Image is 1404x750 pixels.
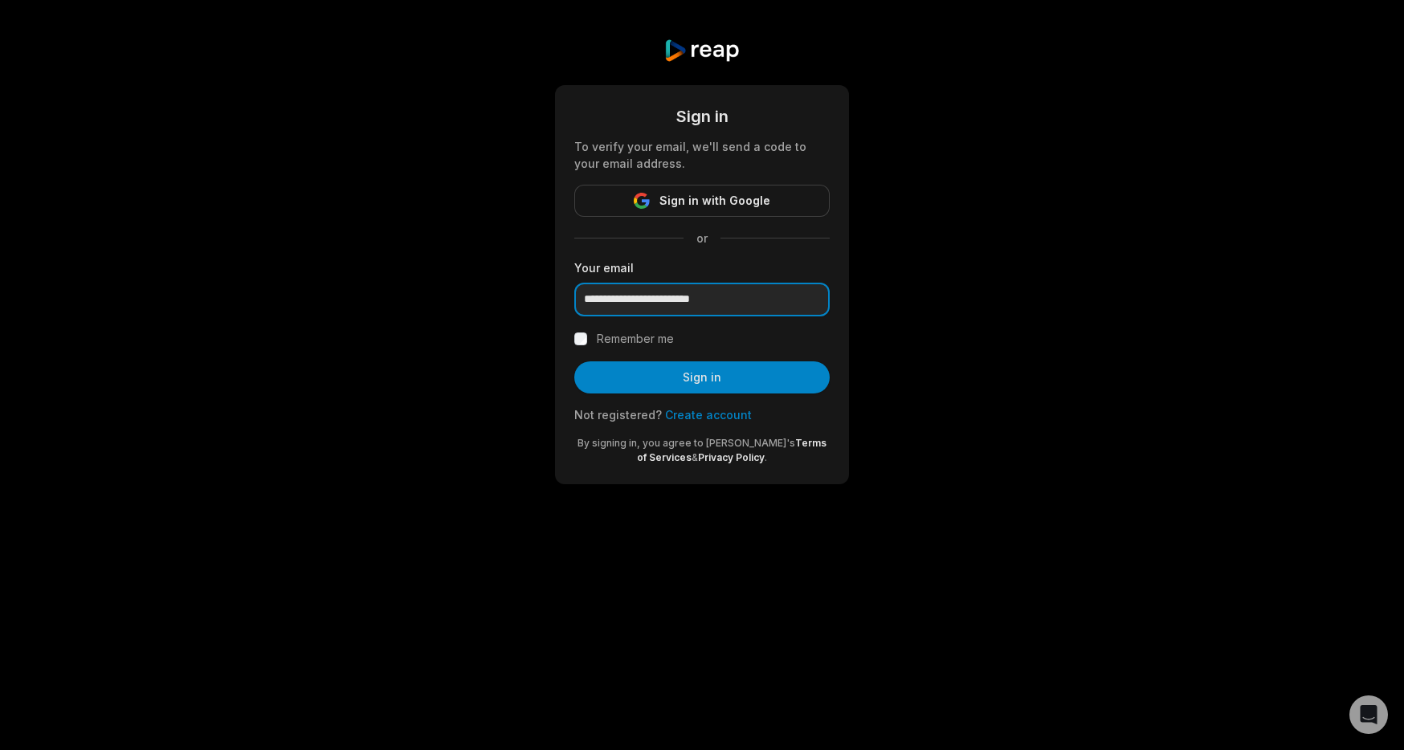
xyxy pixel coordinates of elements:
[574,104,830,128] div: Sign in
[574,138,830,172] div: To verify your email, we'll send a code to your email address.
[692,451,698,463] span: &
[665,408,752,422] a: Create account
[659,191,770,210] span: Sign in with Google
[574,361,830,393] button: Sign in
[663,39,740,63] img: reap
[765,451,767,463] span: .
[578,437,795,449] span: By signing in, you agree to [PERSON_NAME]'s
[574,259,830,276] label: Your email
[684,230,720,247] span: or
[574,185,830,217] button: Sign in with Google
[597,329,674,349] label: Remember me
[637,437,826,463] a: Terms of Services
[698,451,765,463] a: Privacy Policy
[574,408,662,422] span: Not registered?
[1349,695,1388,734] div: Open Intercom Messenger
